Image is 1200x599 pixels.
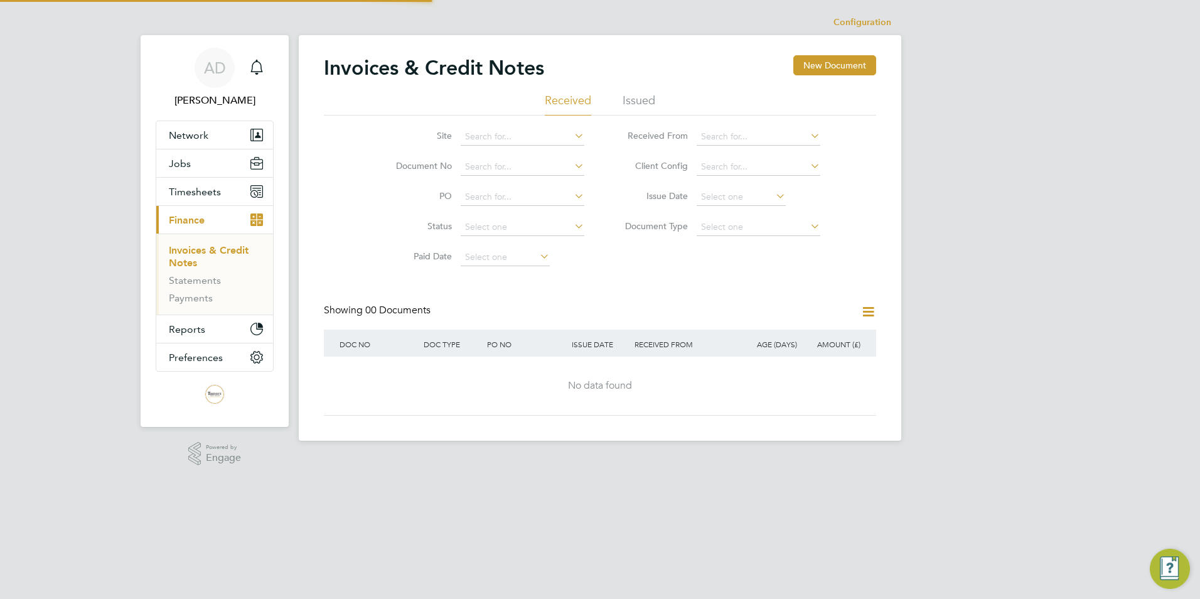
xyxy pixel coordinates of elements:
button: Jobs [156,149,273,177]
div: Finance [156,234,273,315]
a: Payments [169,292,213,304]
input: Search for... [461,188,584,206]
span: Network [169,129,208,141]
span: Engage [206,453,241,463]
button: Preferences [156,343,273,371]
div: DOC NO [336,330,421,359]
div: PO NO [484,330,568,359]
button: Network [156,121,273,149]
span: Jobs [169,158,191,170]
input: Select one [461,219,584,236]
label: Received From [616,130,688,141]
input: Search for... [461,128,584,146]
div: DOC TYPE [421,330,484,359]
label: Site [380,130,452,141]
span: Alison Dauwalder [156,93,274,108]
label: Document Type [616,220,688,232]
input: Select one [697,219,820,236]
button: Timesheets [156,178,273,205]
button: Engage Resource Center [1150,549,1190,589]
h2: Invoices & Credit Notes [324,55,544,80]
span: Powered by [206,442,241,453]
div: Showing [324,304,433,317]
label: Paid Date [380,251,452,262]
div: AGE (DAYS) [737,330,800,359]
span: Reports [169,323,205,335]
a: Statements [169,274,221,286]
div: ISSUE DATE [569,330,632,359]
input: Search for... [461,158,584,176]
button: New Document [793,55,876,75]
span: 00 Documents [365,304,431,316]
button: Reports [156,315,273,343]
button: Finance [156,206,273,234]
input: Search for... [697,158,820,176]
span: Finance [169,214,205,226]
li: Configuration [833,10,891,35]
label: Document No [380,160,452,171]
label: Status [380,220,452,232]
li: Received [545,93,591,116]
li: Issued [623,93,655,116]
div: No data found [336,379,864,392]
nav: Main navigation [141,35,289,427]
label: Client Config [616,160,688,171]
span: Timesheets [169,186,221,198]
a: Invoices & Credit Notes [169,244,249,269]
input: Search for... [697,128,820,146]
a: AD[PERSON_NAME] [156,48,274,108]
div: AMOUNT (£) [800,330,864,359]
a: Go to home page [156,384,274,404]
label: PO [380,190,452,202]
span: AD [204,60,226,76]
a: Powered byEngage [188,442,242,466]
img: trevettgroup-logo-retina.png [205,384,225,404]
div: RECEIVED FROM [631,330,737,359]
span: Preferences [169,352,223,364]
input: Select one [461,249,550,266]
label: Issue Date [616,190,688,202]
input: Select one [697,188,786,206]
